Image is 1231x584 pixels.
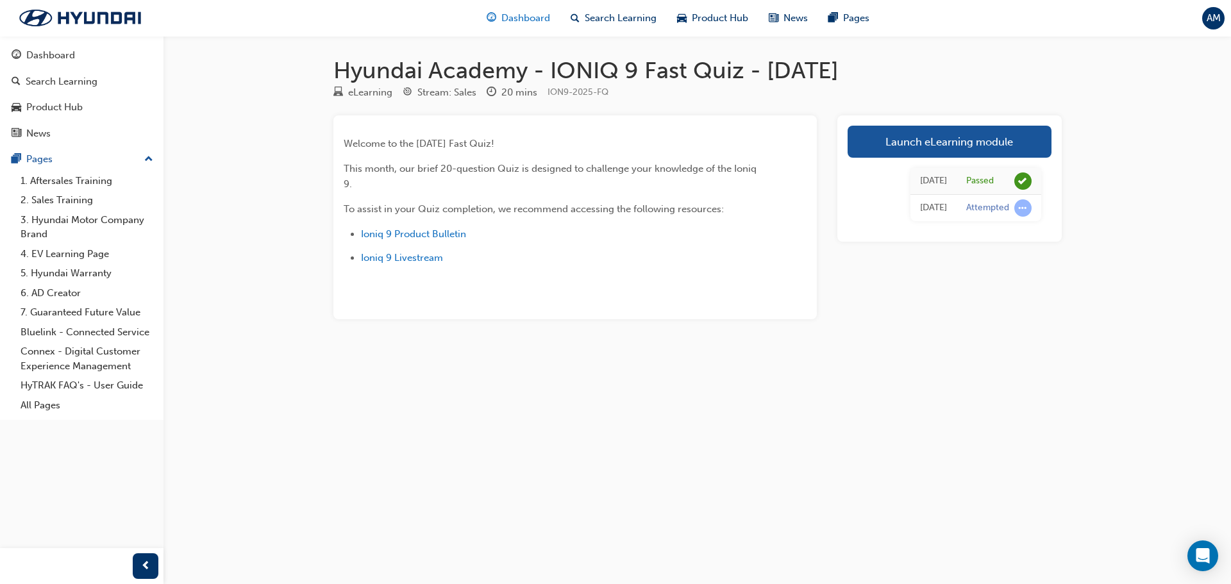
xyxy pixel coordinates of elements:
[667,5,758,31] a: car-iconProduct Hub
[585,11,657,26] span: Search Learning
[548,87,608,97] span: Learning resource code
[501,11,550,26] span: Dashboard
[348,85,392,100] div: eLearning
[571,10,580,26] span: search-icon
[403,85,476,101] div: Stream
[15,303,158,322] a: 7. Guaranteed Future Value
[843,11,869,26] span: Pages
[6,4,154,31] img: Trak
[487,85,537,101] div: Duration
[769,10,778,26] span: news-icon
[144,151,153,168] span: up-icon
[26,126,51,141] div: News
[5,122,158,146] a: News
[920,201,947,215] div: Wed Aug 13 2025 08:55:21 GMT+1000 (Australian Eastern Standard Time)
[476,5,560,31] a: guage-iconDashboard
[12,128,21,140] span: news-icon
[1014,172,1032,190] span: learningRecordVerb_PASS-icon
[758,5,818,31] a: news-iconNews
[1202,7,1225,29] button: AM
[26,48,75,63] div: Dashboard
[333,56,1062,85] h1: Hyundai Academy - IONIQ 9 Fast Quiz - [DATE]
[818,5,880,31] a: pages-iconPages
[417,85,476,100] div: Stream: Sales
[692,11,748,26] span: Product Hub
[5,96,158,119] a: Product Hub
[12,154,21,165] span: pages-icon
[966,202,1009,214] div: Attempted
[487,10,496,26] span: guage-icon
[15,322,158,342] a: Bluelink - Connected Service
[848,126,1051,158] a: Launch eLearning module
[5,147,158,171] button: Pages
[783,11,808,26] span: News
[344,163,759,190] span: This month, our brief 20-question Quiz is designed to challenge your knowledge of the Ioniq 9.
[487,87,496,99] span: clock-icon
[1207,11,1221,26] span: AM
[12,102,21,113] span: car-icon
[5,41,158,147] button: DashboardSearch LearningProduct HubNews
[15,190,158,210] a: 2. Sales Training
[361,228,466,240] a: Ioniq 9 Product Bulletin
[501,85,537,100] div: 20 mins
[1187,540,1218,571] div: Open Intercom Messenger
[1014,199,1032,217] span: learningRecordVerb_ATTEMPT-icon
[26,152,53,167] div: Pages
[15,342,158,376] a: Connex - Digital Customer Experience Management
[15,283,158,303] a: 6. AD Creator
[828,10,838,26] span: pages-icon
[15,244,158,264] a: 4. EV Learning Page
[15,376,158,396] a: HyTRAK FAQ's - User Guide
[5,44,158,67] a: Dashboard
[361,252,443,263] a: Ioniq 9 Livestream
[920,174,947,188] div: Wed Aug 13 2025 09:29:54 GMT+1000 (Australian Eastern Standard Time)
[333,87,343,99] span: learningResourceType_ELEARNING-icon
[26,100,83,115] div: Product Hub
[403,87,412,99] span: target-icon
[26,74,97,89] div: Search Learning
[560,5,667,31] a: search-iconSearch Learning
[12,76,21,88] span: search-icon
[344,138,494,149] span: Welcome to the [DATE] Fast Quiz!
[15,396,158,415] a: All Pages
[12,50,21,62] span: guage-icon
[15,263,158,283] a: 5. Hyundai Warranty
[966,175,994,187] div: Passed
[344,203,724,215] span: To assist in your Quiz completion, we recommend accessing the following resources:
[5,70,158,94] a: Search Learning
[677,10,687,26] span: car-icon
[15,210,158,244] a: 3. Hyundai Motor Company Brand
[333,85,392,101] div: Type
[141,558,151,574] span: prev-icon
[15,171,158,191] a: 1. Aftersales Training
